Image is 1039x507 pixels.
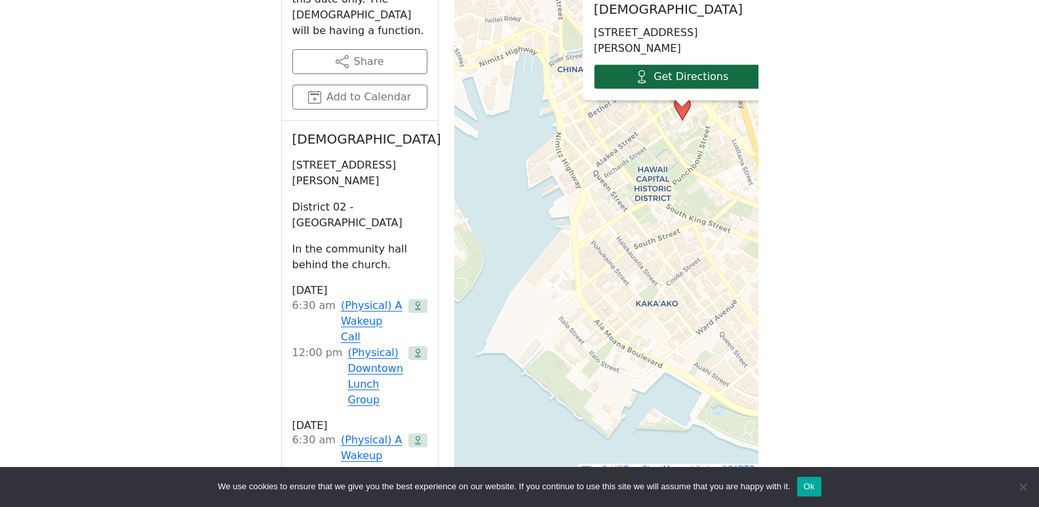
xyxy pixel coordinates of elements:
[292,345,343,408] div: 12:00 PM
[292,85,427,110] button: Add to Calendar
[341,432,403,479] a: (Physical) A Wakeup Call
[292,49,427,74] button: Share
[292,131,427,147] h2: [DEMOGRAPHIC_DATA]
[594,25,770,56] p: [STREET_ADDRESS][PERSON_NAME]
[292,199,427,231] p: District 02 - [GEOGRAPHIC_DATA]
[292,241,427,273] p: In the community hall behind the church.
[797,477,821,497] button: Ok
[292,157,427,189] p: [STREET_ADDRESS][PERSON_NAME]
[594,1,770,17] h2: [DEMOGRAPHIC_DATA]
[347,345,403,408] a: (Physical) Downtown Lunch Group
[581,464,613,474] a: Leaflet
[1016,480,1029,493] span: No
[615,464,617,474] span: |
[292,418,427,433] h3: [DATE]
[218,480,790,493] span: We use cookies to ensure that we give you the best experience on our website. If you continue to ...
[292,432,336,479] div: 6:30 AM
[623,464,678,474] a: OpenStreetMap
[292,298,336,345] div: 6:30 AM
[578,464,758,475] div: © contributors ©
[292,283,427,298] h3: [DATE]
[341,298,403,345] a: (Physical) A Wakeup Call
[728,464,755,474] a: CARTO
[594,64,770,89] a: Get Directions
